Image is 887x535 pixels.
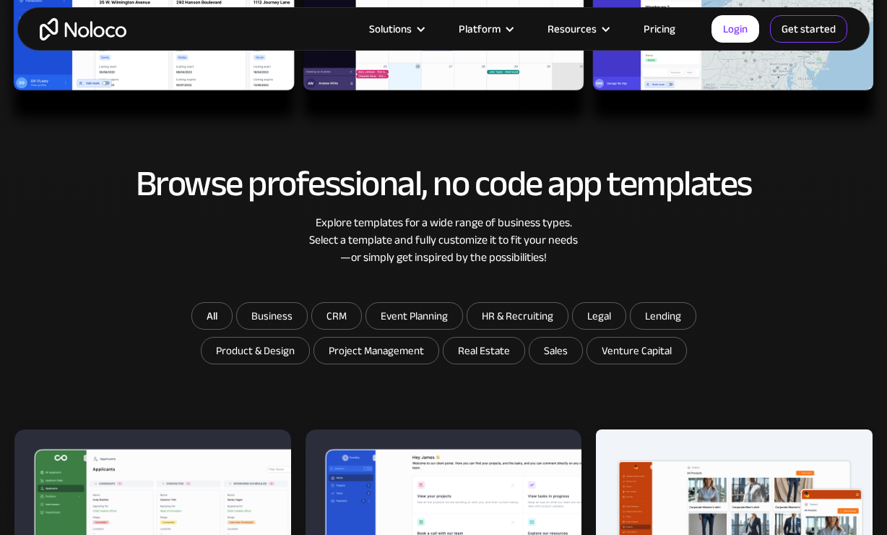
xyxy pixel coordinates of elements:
div: Explore templates for a wide range of business types. Select a template and fully customize it to... [14,214,873,266]
div: Platform [441,20,529,38]
a: home [40,18,126,40]
div: Platform [459,20,501,38]
h2: Browse professional, no code app templates [14,164,873,203]
div: Resources [548,20,597,38]
a: Get started [770,15,847,43]
div: Solutions [351,20,441,38]
a: Pricing [626,20,693,38]
a: Login [711,15,759,43]
a: All [191,302,233,330]
div: Resources [529,20,626,38]
form: Email Form [155,302,732,368]
div: Solutions [369,20,412,38]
